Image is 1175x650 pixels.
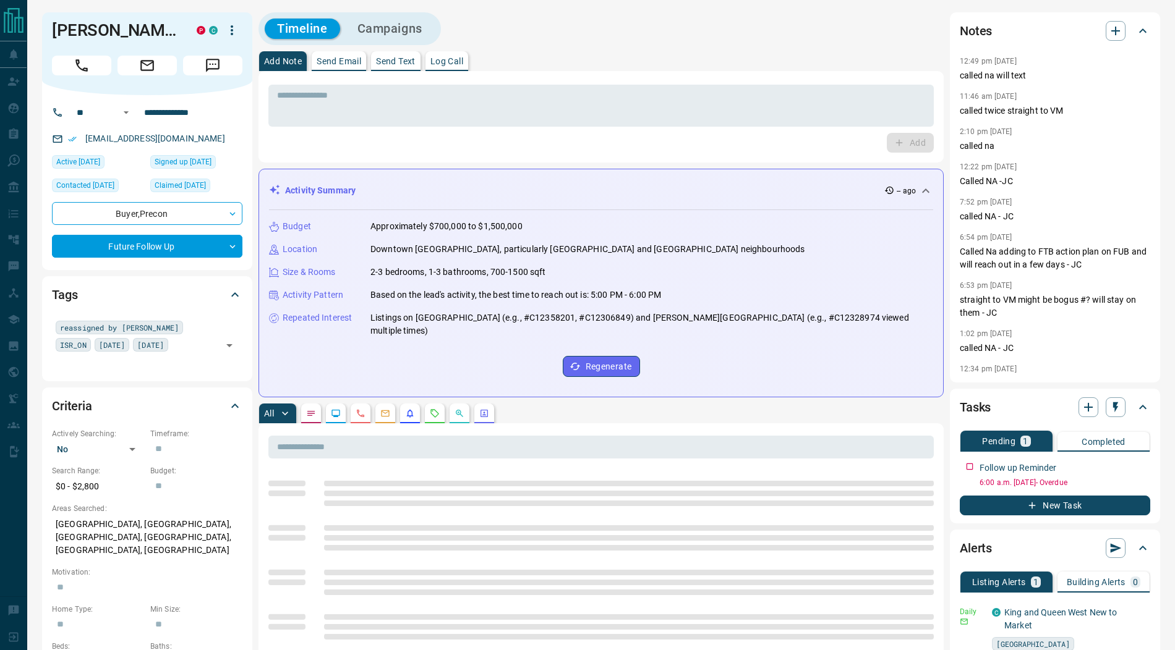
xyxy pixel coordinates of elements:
p: Budget: [150,465,242,476]
p: 0 [1133,578,1138,586]
div: Notes [960,16,1150,46]
p: Size & Rooms [283,266,336,279]
div: condos.ca [992,608,1001,617]
p: straight to VM might be bogus #? will stay on them - JC [960,293,1150,319]
a: [EMAIL_ADDRESS][DOMAIN_NAME] [85,133,225,143]
h1: [PERSON_NAME] [52,20,178,40]
h2: Notes [960,21,992,41]
p: Min Size: [150,604,242,615]
span: Active [DATE] [56,156,100,168]
p: Send Email [317,57,361,65]
p: $0 - $2,800 [52,476,144,497]
button: Open [221,337,238,354]
p: called NA - JC [960,342,1150,355]
svg: Emails [380,408,390,418]
svg: Lead Browsing Activity [331,408,341,418]
svg: Calls [356,408,365,418]
p: Add Note [264,57,302,65]
button: Open [119,105,134,120]
svg: Notes [306,408,316,418]
p: Repeated Interest [283,311,352,324]
p: Pending [982,437,1015,445]
p: Location [283,243,317,256]
p: -- ago [897,185,916,196]
p: Areas Searched: [52,503,242,514]
span: Email [117,56,177,75]
span: [GEOGRAPHIC_DATA] [996,638,1070,650]
span: Signed up [DATE] [155,156,211,168]
p: Based on the lead's activity, the best time to reach out is: 5:00 PM - 6:00 PM [370,289,661,302]
p: called twice straight to VM [960,104,1150,117]
p: 12:34 pm [DATE] [960,365,1017,373]
p: 6:54 pm [DATE] [960,233,1012,242]
span: Contacted [DATE] [56,179,114,192]
p: 12:49 pm [DATE] [960,57,1017,65]
p: Listings on [GEOGRAPHIC_DATA] (e.g., #C12358201, #C12306849) and [PERSON_NAME][GEOGRAPHIC_DATA] (... [370,311,933,337]
p: 7:52 pm [DATE] [960,198,1012,206]
p: Listing Alerts [972,578,1026,586]
div: Criteria [52,391,242,421]
button: Campaigns [345,19,435,39]
p: Budget [283,220,311,233]
p: 12:22 pm [DATE] [960,162,1017,171]
div: property.ca [197,26,205,35]
p: Approximately $700,000 to $1,500,000 [370,220,523,233]
p: 2:10 pm [DATE] [960,127,1012,136]
p: 1:02 pm [DATE] [960,329,1012,338]
span: [DATE] [137,339,164,351]
svg: Email Verified [68,135,77,143]
div: Fri Oct 20 2023 [150,155,242,172]
p: All [264,409,274,418]
p: 2-3 bedrooms, 1-3 bathrooms, 700-1500 sqft [370,266,546,279]
span: reassigned by [PERSON_NAME] [60,321,179,334]
span: ISR_ON [60,339,87,351]
p: Called Na adding to FTB action plan on FUB and will reach out in a few days - JC [960,245,1150,271]
p: Completed [1082,437,1126,446]
svg: Requests [430,408,440,418]
p: 11:46 am [DATE] [960,92,1017,101]
p: Building Alerts [1067,578,1126,586]
p: Downtown [GEOGRAPHIC_DATA], particularly [GEOGRAPHIC_DATA] and [GEOGRAPHIC_DATA] neighbourhoods [370,243,805,256]
p: 6:00 a.m. [DATE] - Overdue [980,477,1150,488]
svg: Email [960,617,968,626]
div: No [52,439,144,459]
svg: Agent Actions [479,408,489,418]
p: 1 [1033,578,1038,586]
p: Log Call [430,57,463,65]
p: called na will text [960,69,1150,82]
div: Tags [52,280,242,310]
span: Message [183,56,242,75]
div: Buyer , Precon [52,202,242,225]
div: Alerts [960,533,1150,563]
h2: Alerts [960,538,992,558]
span: Call [52,56,111,75]
div: Mon Aug 25 2025 [52,155,144,172]
button: New Task [960,496,1150,515]
h2: Criteria [52,396,92,416]
div: Tasks [960,392,1150,422]
p: Timeframe: [150,428,242,439]
button: Regenerate [563,356,640,377]
p: Search Range: [52,465,144,476]
h2: Tasks [960,397,991,417]
div: Thu Oct 10 2024 [150,179,242,196]
svg: Opportunities [455,408,464,418]
p: Actively Searching: [52,428,144,439]
p: [GEOGRAPHIC_DATA], [GEOGRAPHIC_DATA], [GEOGRAPHIC_DATA], [GEOGRAPHIC_DATA], [GEOGRAPHIC_DATA], [G... [52,514,242,560]
p: Called NA -JC [960,175,1150,188]
div: Tue Sep 02 2025 [52,179,144,196]
span: Claimed [DATE] [155,179,206,192]
p: Send Text [376,57,416,65]
div: condos.ca [209,26,218,35]
p: 6:53 pm [DATE] [960,281,1012,290]
div: Future Follow Up [52,235,242,258]
p: called na [960,140,1150,153]
a: King and Queen West New to Market [1004,607,1117,630]
p: Activity Pattern [283,289,343,302]
p: called NA - JC [960,210,1150,223]
div: Activity Summary-- ago [269,179,933,202]
button: Timeline [265,19,340,39]
span: [DATE] [99,339,126,351]
p: Daily [960,606,985,617]
svg: Listing Alerts [405,408,415,418]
